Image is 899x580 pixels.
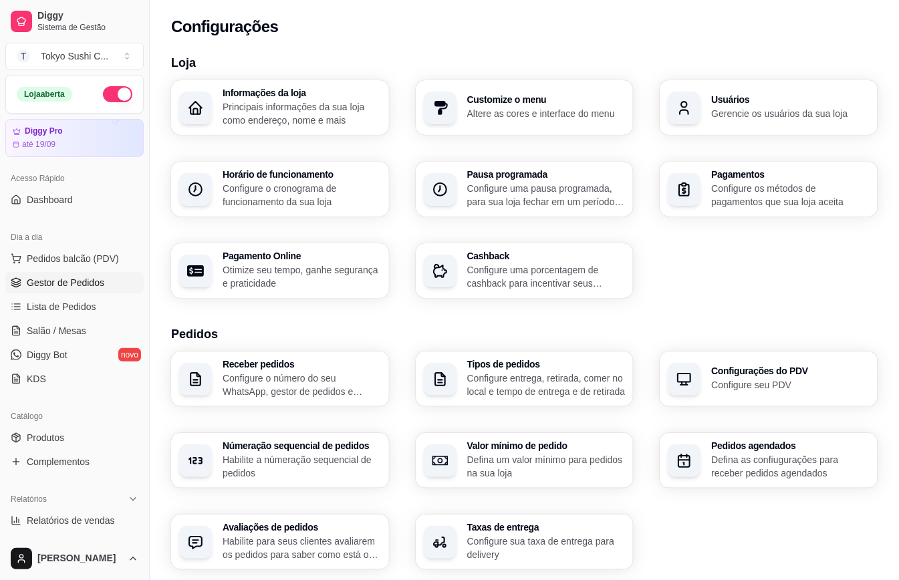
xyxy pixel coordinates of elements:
h3: Avaliações de pedidos [223,523,381,532]
h3: Configurações do PDV [711,366,870,376]
p: Configure sua taxa de entrega para delivery [467,535,626,561]
span: Gestor de Pedidos [27,276,104,289]
span: Lista de Pedidos [27,300,96,313]
p: Configure o cronograma de funcionamento da sua loja [223,182,381,208]
a: Diggy Proaté 19/09 [5,119,144,157]
span: Complementos [27,455,90,468]
h3: Pedidos agendados [711,441,870,450]
h3: Customize o menu [467,95,626,104]
button: [PERSON_NAME] [5,543,144,575]
a: Relatório de clientes [5,534,144,555]
p: Habilite para seus clientes avaliarem os pedidos para saber como está o feedback da sua loja [223,535,381,561]
button: Valor mínimo de pedidoDefina um valor mínimo para pedidos na sua loja [416,433,634,488]
span: Pedidos balcão (PDV) [27,252,119,265]
span: Salão / Mesas [27,324,86,337]
p: Principais informações da sua loja como endereço, nome e mais [223,100,381,127]
button: Horário de funcionamentoConfigure o cronograma de funcionamento da sua loja [171,162,389,216]
div: Acesso Rápido [5,168,144,189]
button: Informações da lojaPrincipais informações da sua loja como endereço, nome e mais [171,80,389,135]
span: [PERSON_NAME] [37,553,122,565]
h3: Valor mínimo de pedido [467,441,626,450]
button: Select a team [5,43,144,69]
button: Receber pedidosConfigure o número do seu WhatsApp, gestor de pedidos e outros [171,351,389,406]
p: Configure seu PDV [711,378,870,392]
h3: Loja [171,53,878,72]
p: Altere as cores e interface do menu [467,107,626,120]
h3: Horário de funcionamento [223,170,381,179]
p: Configure entrega, retirada, comer no local e tempo de entrega e de retirada [467,372,626,398]
button: Tipos de pedidosConfigure entrega, retirada, comer no local e tempo de entrega e de retirada [416,351,634,406]
p: Configure uma porcentagem de cashback para incentivar seus clientes a comprarem em sua loja [467,263,626,290]
span: Diggy Bot [27,348,68,361]
h3: Cashback [467,251,626,261]
button: Configurações do PDVConfigure seu PDV [660,351,878,406]
button: CashbackConfigure uma porcentagem de cashback para incentivar seus clientes a comprarem em sua loja [416,243,634,298]
a: Dashboard [5,189,144,210]
div: Tokyo Sushi C ... [41,49,108,63]
button: Pausa programadaConfigure uma pausa programada, para sua loja fechar em um período específico [416,162,634,216]
button: Avaliações de pedidosHabilite para seus clientes avaliarem os pedidos para saber como está o feed... [171,515,389,569]
span: T [17,49,30,63]
button: Customize o menuAltere as cores e interface do menu [416,80,634,135]
a: Gestor de Pedidos [5,272,144,293]
button: Pedidos agendadosDefina as confiugurações para receber pedidos agendados [660,433,878,488]
span: KDS [27,372,46,386]
h3: Pedidos [171,325,878,343]
button: Númeração sequencial de pedidosHabilite a númeração sequencial de pedidos [171,433,389,488]
a: Lista de Pedidos [5,296,144,317]
p: Otimize seu tempo, ganhe segurança e praticidade [223,263,381,290]
div: Loja aberta [17,87,72,102]
span: Relatórios [11,494,47,504]
span: Produtos [27,431,64,444]
div: Dia a dia [5,227,144,248]
a: DiggySistema de Gestão [5,5,144,37]
button: Alterar Status [103,86,132,102]
h3: Tipos de pedidos [467,359,626,369]
a: Salão / Mesas [5,320,144,341]
h3: Informações da loja [223,88,381,98]
h3: Usuários [711,95,870,104]
p: Configure os métodos de pagamentos que sua loja aceita [711,182,870,208]
p: Habilite a númeração sequencial de pedidos [223,453,381,480]
span: Diggy [37,10,138,22]
h3: Receber pedidos [223,359,381,369]
h3: Númeração sequencial de pedidos [223,441,381,450]
h3: Taxas de entrega [467,523,626,532]
a: Diggy Botnovo [5,344,144,366]
a: Complementos [5,451,144,472]
a: KDS [5,368,144,390]
p: Configure uma pausa programada, para sua loja fechar em um período específico [467,182,626,208]
span: Relatórios de vendas [27,514,115,527]
article: até 19/09 [22,139,55,150]
h2: Configurações [171,16,278,37]
button: Pagamento OnlineOtimize seu tempo, ganhe segurança e praticidade [171,243,389,298]
h3: Pagamento Online [223,251,381,261]
a: Produtos [5,427,144,448]
p: Configure o número do seu WhatsApp, gestor de pedidos e outros [223,372,381,398]
div: Catálogo [5,406,144,427]
article: Diggy Pro [25,126,63,136]
h3: Pausa programada [467,170,626,179]
a: Relatórios de vendas [5,510,144,531]
p: Defina as confiugurações para receber pedidos agendados [711,453,870,480]
p: Defina um valor mínimo para pedidos na sua loja [467,453,626,480]
h3: Pagamentos [711,170,870,179]
span: Dashboard [27,193,73,206]
button: Taxas de entregaConfigure sua taxa de entrega para delivery [416,515,634,569]
button: PagamentosConfigure os métodos de pagamentos que sua loja aceita [660,162,878,216]
button: UsuáriosGerencie os usuários da sua loja [660,80,878,135]
p: Gerencie os usuários da sua loja [711,107,870,120]
button: Pedidos balcão (PDV) [5,248,144,269]
span: Sistema de Gestão [37,22,138,33]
